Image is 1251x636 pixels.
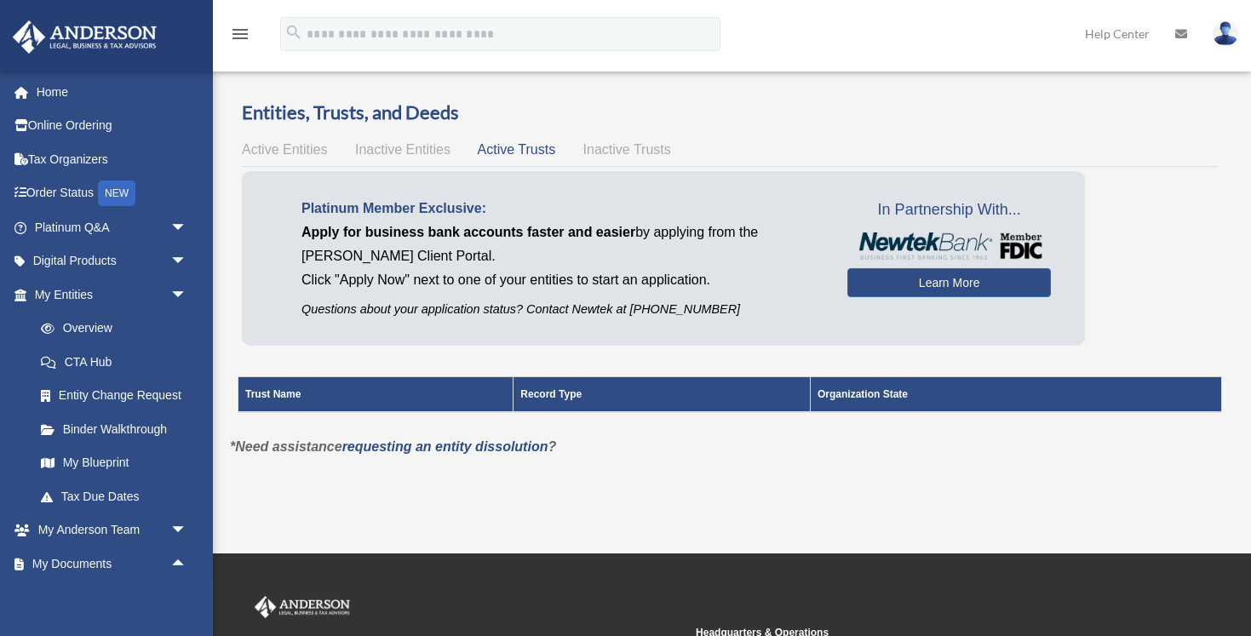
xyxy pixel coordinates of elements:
i: search [284,23,303,42]
a: My Anderson Teamarrow_drop_down [12,513,213,547]
span: arrow_drop_down [170,513,204,548]
span: Active Trusts [478,142,556,157]
div: NEW [98,180,135,206]
a: Binder Walkthrough [24,412,204,446]
em: *Need assistance ? [230,439,556,454]
span: arrow_drop_up [170,547,204,582]
h3: Entities, Trusts, and Deeds [242,100,1218,126]
th: Trust Name [238,377,514,413]
span: arrow_drop_down [170,278,204,312]
th: Organization State [811,377,1222,413]
span: Active Entities [242,142,327,157]
p: Click "Apply Now" next to one of your entities to start an application. [301,268,822,292]
a: Online Ordering [12,109,213,143]
img: NewtekBankLogoSM.png [856,232,1042,260]
a: Order StatusNEW [12,176,213,211]
span: Apply for business bank accounts faster and easier [301,225,635,239]
p: Questions about your application status? Contact Newtek at [PHONE_NUMBER] [301,299,822,320]
span: arrow_drop_down [170,244,204,279]
a: Tax Organizers [12,142,213,176]
a: My Documentsarrow_drop_up [12,547,213,581]
a: menu [230,30,250,44]
span: Inactive Entities [355,142,450,157]
a: Learn More [847,268,1051,297]
a: Platinum Q&Aarrow_drop_down [12,210,213,244]
a: requesting an entity dissolution [342,439,548,454]
span: Inactive Trusts [583,142,671,157]
p: by applying from the [PERSON_NAME] Client Portal. [301,221,822,268]
a: Tax Due Dates [24,479,204,513]
a: Home [12,75,213,109]
i: menu [230,24,250,44]
img: Anderson Advisors Platinum Portal [251,596,353,618]
a: Overview [24,312,196,346]
p: Platinum Member Exclusive: [301,197,822,221]
a: My Blueprint [24,446,204,480]
img: Anderson Advisors Platinum Portal [8,20,162,54]
a: My Entitiesarrow_drop_down [12,278,204,312]
a: Digital Productsarrow_drop_down [12,244,213,278]
span: In Partnership With... [847,197,1051,224]
img: User Pic [1213,21,1238,46]
a: CTA Hub [24,345,204,379]
span: arrow_drop_down [170,210,204,245]
th: Record Type [514,377,811,413]
a: Entity Change Request [24,379,204,413]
